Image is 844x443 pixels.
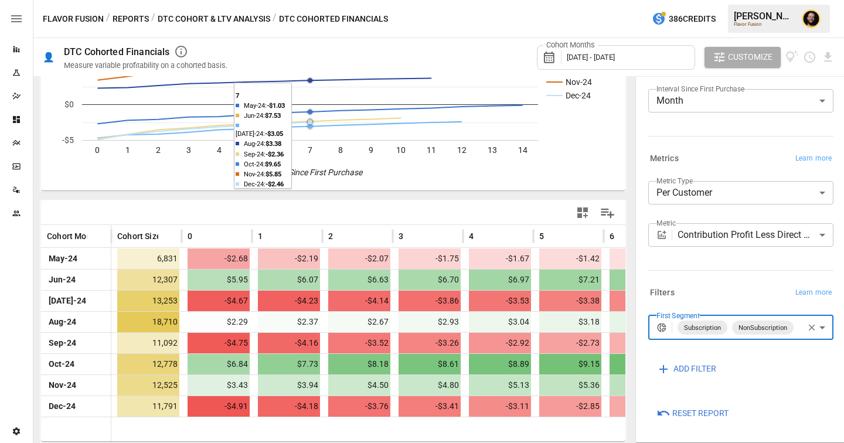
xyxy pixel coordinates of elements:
[117,312,179,332] span: 18,710
[539,230,544,242] span: 5
[610,270,672,290] span: $7.37
[656,84,744,94] label: Interval Since First Purchase
[656,311,700,321] label: First Segment
[328,291,390,311] span: -$4.14
[188,230,192,242] span: 0
[47,230,99,242] span: Cohort Month
[543,40,598,50] label: Cohort Months
[217,145,222,155] text: 4
[566,91,591,100] text: Dec-24
[399,270,461,290] span: $6.70
[47,270,77,290] span: Jun-24
[47,312,78,332] span: Aug-24
[795,2,828,35] button: Ciaran Nugent
[469,248,531,269] span: -$1.67
[47,248,79,269] span: May-24
[610,375,672,396] span: $5.67
[399,375,461,396] span: $4.80
[610,354,672,374] span: $9.40
[62,135,74,145] text: -$5
[258,168,363,177] text: Months Since First Purchase
[647,8,720,30] button: 386Credits
[734,22,795,27] div: Flavor Fusion
[610,333,672,353] span: -$2.53
[264,228,280,244] button: Sort
[258,248,320,269] span: -$2.19
[188,270,250,290] span: $5.95
[469,291,531,311] span: -$3.53
[117,230,161,242] span: Cohort Size
[117,354,179,374] span: 12,778
[457,145,467,155] text: 12
[648,89,833,113] div: Month
[610,291,672,311] span: -$3.16
[539,396,601,417] span: -$2.85
[539,375,601,396] span: $5.36
[159,228,176,244] button: Sort
[277,145,282,155] text: 6
[328,396,390,417] span: -$3.76
[469,312,531,332] span: $3.04
[89,228,105,244] button: Sort
[258,333,320,353] span: -$4.16
[258,312,320,332] span: $2.37
[117,396,179,417] span: 11,791
[328,333,390,353] span: -$3.52
[610,312,672,332] span: $3.27
[539,248,601,269] span: -$1.42
[469,354,531,374] span: $8.89
[328,375,390,396] span: $4.50
[188,375,250,396] span: $3.43
[545,228,561,244] button: Sort
[795,153,832,165] span: Learn more
[156,145,161,155] text: 2
[785,47,799,68] button: View documentation
[113,12,149,26] button: Reports
[539,270,601,290] span: $7.21
[650,152,679,165] h6: Metrics
[469,333,531,353] span: -$2.92
[328,354,390,374] span: $8.18
[399,396,461,417] span: -$3.41
[258,396,320,417] span: -$4.18
[106,12,110,26] div: /
[186,145,191,155] text: 3
[399,333,461,353] span: -$3.26
[475,228,491,244] button: Sort
[396,145,406,155] text: 10
[47,354,76,374] span: Oct-24
[469,230,474,242] span: 4
[188,354,250,374] span: $6.84
[188,396,250,417] span: -$4.91
[566,77,592,87] text: Nov-24
[117,333,179,353] span: 11,092
[734,321,792,335] span: NonSubscription
[64,61,227,70] div: Measure variable profitability on a cohorted basis.
[648,403,737,424] button: Reset Report
[802,9,821,28] img: Ciaran Nugent
[334,228,350,244] button: Sort
[47,396,77,417] span: Dec-24
[308,145,312,155] text: 7
[610,230,614,242] span: 6
[188,291,250,311] span: -$4.67
[328,270,390,290] span: $6.63
[188,333,250,353] span: -$4.75
[258,270,320,290] span: $6.07
[399,354,461,374] span: $8.61
[728,50,772,64] span: Customize
[648,359,724,380] button: ADD FILTER
[679,321,726,335] span: Subscription
[258,354,320,374] span: $7.73
[47,333,78,353] span: Sep-24
[539,312,601,332] span: $3.18
[117,248,179,269] span: 6,831
[539,291,601,311] span: -$3.38
[117,270,179,290] span: 12,307
[193,228,210,244] button: Sort
[821,50,835,64] button: Download report
[656,176,693,186] label: Metric Type
[47,291,88,311] span: [DATE]-24
[672,406,729,421] span: Reset Report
